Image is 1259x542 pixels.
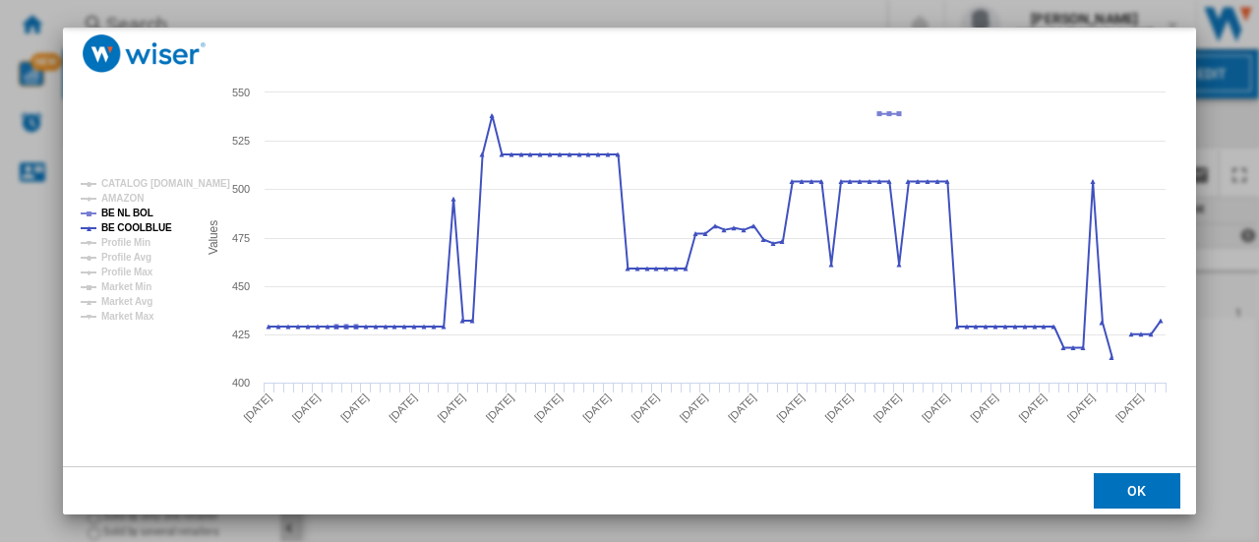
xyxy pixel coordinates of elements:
tspan: [DATE] [241,391,273,424]
tspan: [DATE] [387,391,419,424]
tspan: [DATE] [484,391,516,424]
tspan: 500 [232,183,250,195]
tspan: Market Avg [101,296,152,307]
tspan: 400 [232,377,250,389]
tspan: Market Min [101,281,151,292]
tspan: Values [207,220,220,255]
tspan: [DATE] [822,391,855,424]
tspan: [DATE] [968,391,1000,424]
tspan: 550 [232,87,250,98]
tspan: BE NL BOL [101,208,153,218]
tspan: [DATE] [290,391,323,424]
tspan: [DATE] [580,391,613,424]
tspan: 475 [232,232,250,244]
tspan: [DATE] [532,391,565,424]
tspan: [DATE] [774,391,807,424]
tspan: [DATE] [726,391,758,424]
tspan: Profile Max [101,267,153,277]
tspan: Profile Min [101,237,150,248]
tspan: [DATE] [920,391,952,424]
tspan: 525 [232,135,250,147]
tspan: [DATE] [629,391,661,424]
button: OK [1094,473,1180,509]
tspan: [DATE] [871,391,904,424]
tspan: CATALOG [DOMAIN_NAME] [101,178,230,189]
tspan: [DATE] [1113,391,1146,424]
tspan: 450 [232,280,250,292]
img: logo_wiser_300x94.png [83,34,206,73]
tspan: AMAZON [101,193,144,204]
md-dialog: Product popup [63,28,1196,515]
tspan: [DATE] [338,391,371,424]
tspan: 425 [232,329,250,340]
tspan: [DATE] [435,391,467,424]
tspan: Market Max [101,311,154,322]
tspan: [DATE] [1065,391,1098,424]
tspan: Profile Avg [101,252,151,263]
tspan: [DATE] [678,391,710,424]
tspan: BE COOLBLUE [101,222,172,233]
tspan: [DATE] [1016,391,1049,424]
